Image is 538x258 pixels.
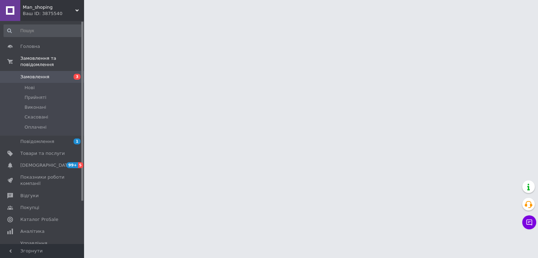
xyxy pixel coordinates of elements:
[25,104,46,110] span: Виконані
[74,74,81,80] span: 3
[74,138,81,144] span: 1
[20,216,58,223] span: Каталог ProSale
[20,138,54,145] span: Повідомлення
[20,240,65,253] span: Управління сайтом
[20,150,65,157] span: Товари та послуги
[522,215,536,229] button: Чат з покупцем
[25,124,47,130] span: Оплачені
[20,205,39,211] span: Покупці
[23,10,84,17] div: Ваш ID: 3875540
[78,162,84,168] span: 5
[20,43,40,50] span: Головна
[25,94,46,101] span: Прийняті
[20,174,65,187] span: Показники роботи компанії
[20,162,72,169] span: [DEMOGRAPHIC_DATA]
[4,24,83,37] input: Пошук
[20,55,84,68] span: Замовлення та повідомлення
[67,162,78,168] span: 99+
[25,85,35,91] span: Нові
[25,114,48,120] span: Скасовані
[20,228,44,235] span: Аналітика
[20,74,49,80] span: Замовлення
[23,4,75,10] span: Man_shoping
[20,193,39,199] span: Відгуки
